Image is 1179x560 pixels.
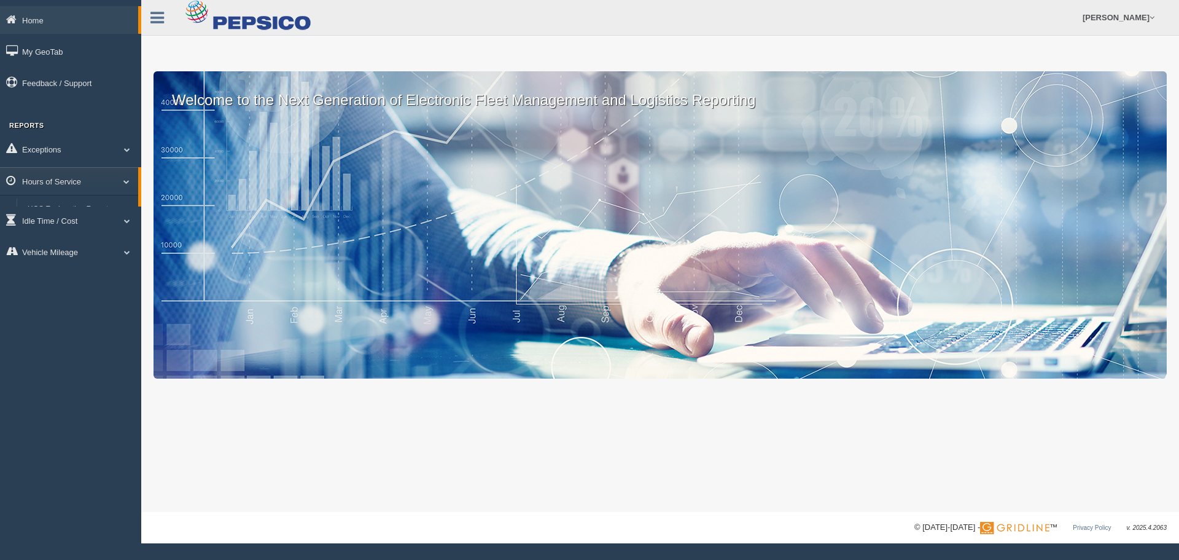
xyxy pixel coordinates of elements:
[1127,524,1167,531] span: v. 2025.4.2063
[914,521,1167,534] div: © [DATE]-[DATE] - ™
[1073,524,1111,531] a: Privacy Policy
[22,199,138,221] a: HOS Explanation Reports
[154,71,1167,111] p: Welcome to the Next Generation of Electronic Fleet Management and Logistics Reporting
[980,522,1049,534] img: Gridline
